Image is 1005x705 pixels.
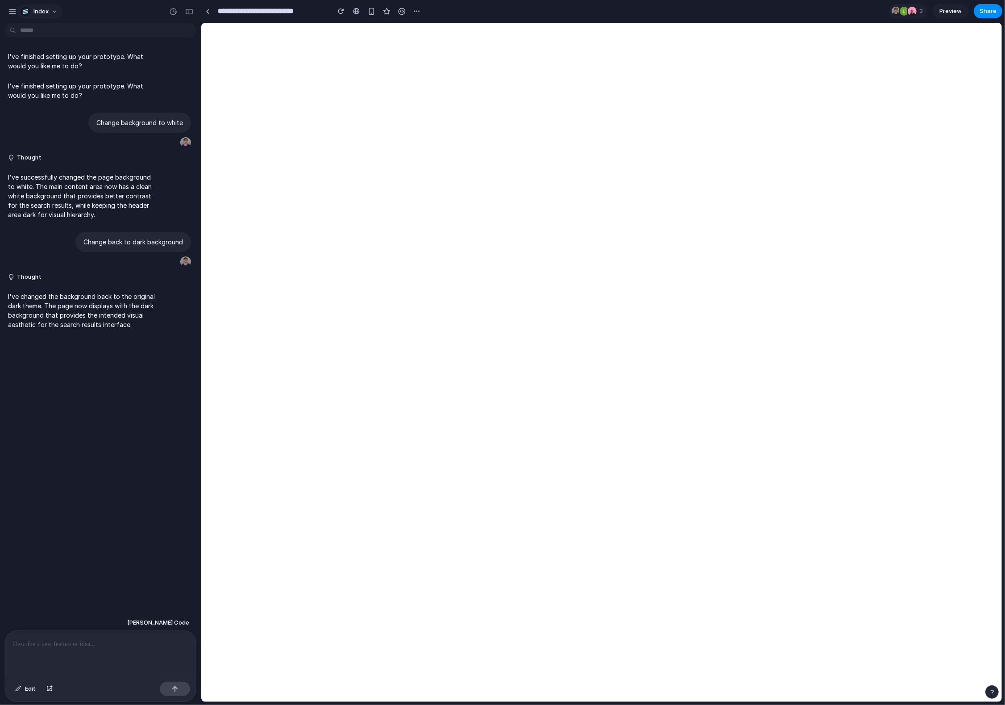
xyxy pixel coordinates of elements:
[919,7,926,16] span: 3
[83,237,183,247] p: Change back to dark background
[96,118,183,127] p: Change background to white
[8,52,157,71] p: I've finished setting up your prototype. What would you like me to do?
[933,4,968,18] a: Preview
[127,618,189,627] span: [PERSON_NAME] Code
[974,4,1002,18] button: Share
[889,4,927,18] div: 3
[980,7,997,16] span: Share
[125,615,192,631] button: [PERSON_NAME] Code
[8,81,157,100] p: I've finished setting up your prototype. What would you like me to do?
[25,684,36,693] span: Edit
[8,292,157,329] p: I've changed the background back to the original dark theme. The page now displays with the dark ...
[17,4,62,19] button: Index
[939,7,962,16] span: Preview
[11,682,40,696] button: Edit
[33,7,49,16] span: Index
[8,172,157,219] p: I've successfully changed the page background to white. The main content area now has a clean whi...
